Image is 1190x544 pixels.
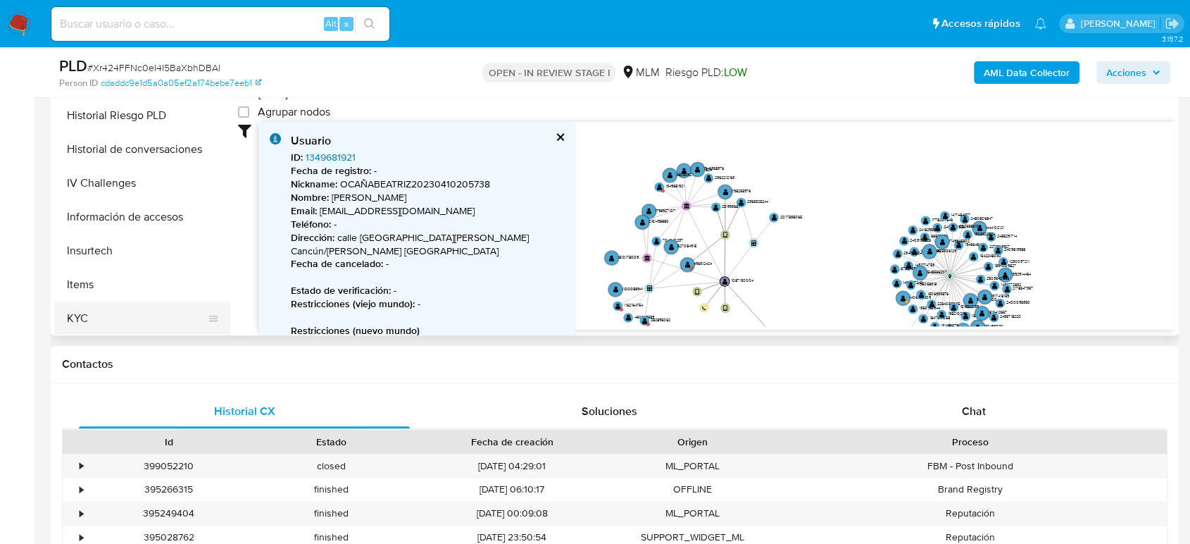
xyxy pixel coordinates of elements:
[927,248,932,254] text: 
[894,280,899,286] text: 
[939,311,944,317] text: 
[951,304,956,310] text: 
[903,250,924,256] text: 2341988247
[948,237,969,243] text: 1749348802
[655,207,675,213] text: 1798927107
[413,455,611,478] div: [DATE] 04:29:01
[977,297,997,302] text: 394862800
[1004,247,1026,252] text: 2409813988
[948,273,951,278] text: 
[291,217,331,231] b: Teléfono :
[291,164,585,178] p: -
[988,309,1007,315] text: 1816412667
[291,297,415,311] b: Restricciones (viejo mundo) :
[291,284,585,297] p: -
[906,262,911,268] text: 
[413,502,611,525] div: [DATE] 00:09:08
[291,283,391,297] b: Estado de verificación :
[422,435,601,449] div: Fecha de creación
[979,310,984,316] text: 
[998,299,1003,306] text: 
[413,478,611,501] div: [DATE] 06:10:17
[291,257,585,271] p: -
[291,256,383,271] b: Fecha de cancelado :
[948,311,967,316] text: 1382102191
[1096,61,1170,84] button: Acciones
[935,224,940,230] text: 
[971,253,976,259] text: 
[685,261,690,268] text: 
[892,266,897,272] text: 
[774,502,1167,525] div: Reputación
[1009,258,1029,264] text: 1230037211
[956,242,961,248] text: 
[944,224,965,230] text: 2439277326
[665,65,746,80] span: Riesgo PLD:
[291,231,585,258] p: calle [GEOGRAPHIC_DATA][PERSON_NAME] Cancún/[PERSON_NAME] [GEOGRAPHIC_DATA]
[250,502,413,525] div: finished
[555,132,564,142] button: cerrar
[306,150,356,164] a: 1349681921
[747,199,769,204] text: 2365325244
[962,403,986,419] span: Chat
[654,238,659,245] text: 
[682,167,687,173] text: 
[482,63,615,82] p: OPEN - IN REVIEW STAGE I
[984,61,1070,84] b: AML Data Collector
[291,191,585,204] p: [PERSON_NAME]
[1080,17,1160,30] p: diego.gardunorosas@mercadolibre.com.mx
[611,502,774,525] div: ML_PORTAL
[609,254,614,261] text: 
[774,478,1167,501] div: Brand Registry
[626,314,631,321] text: 
[1106,61,1146,84] span: Acciones
[981,244,986,250] text: 
[642,317,647,323] text: 
[291,218,585,231] p: -
[991,314,996,320] text: 
[715,174,734,180] text: 2362212163
[901,295,906,301] text: 
[989,233,994,240] text: 
[80,507,83,520] div: •
[919,291,924,297] text: 
[87,502,250,525] div: 395249404
[932,323,937,330] text: 
[1006,299,1030,305] text: 2400095350
[951,224,956,230] text: 
[910,227,915,233] text: 
[1004,286,1009,292] text: 
[291,204,585,218] p: [EMAIL_ADDRESS][DOMAIN_NAME]
[640,218,645,225] text: 
[291,133,585,149] div: Usuario
[611,478,774,501] div: OFFLINE
[1165,16,1179,31] a: Salir
[996,247,1001,254] text: 
[908,282,913,288] text: 
[325,17,337,30] span: Alt
[972,312,992,318] text: 1504413701
[926,269,947,275] text: 1548566207
[987,276,1010,281] text: 2503540856
[695,288,699,295] text: 
[54,302,219,335] button: KYC
[739,199,744,206] text: 
[910,237,932,242] text: 2403135825
[646,208,651,214] text: 
[722,188,727,194] text: 
[621,285,642,291] text: 1100086941
[291,323,420,338] b: Restricciones (nuevo mundo)
[695,166,700,173] text: 
[101,77,261,89] a: cdaddc9e1d5a0a05ef2a174bebe7eeb1
[774,455,1167,478] div: FBM - Post Inbound
[723,305,727,311] text: 
[657,184,662,190] text: 
[968,297,973,304] text: 
[355,14,384,34] button: search-icon
[54,166,230,200] button: IV Challenges
[87,478,250,501] div: 395266315
[291,177,337,191] b: Nickname :
[929,301,934,307] text: 
[80,531,83,544] div: •
[903,279,923,285] text: 1491947240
